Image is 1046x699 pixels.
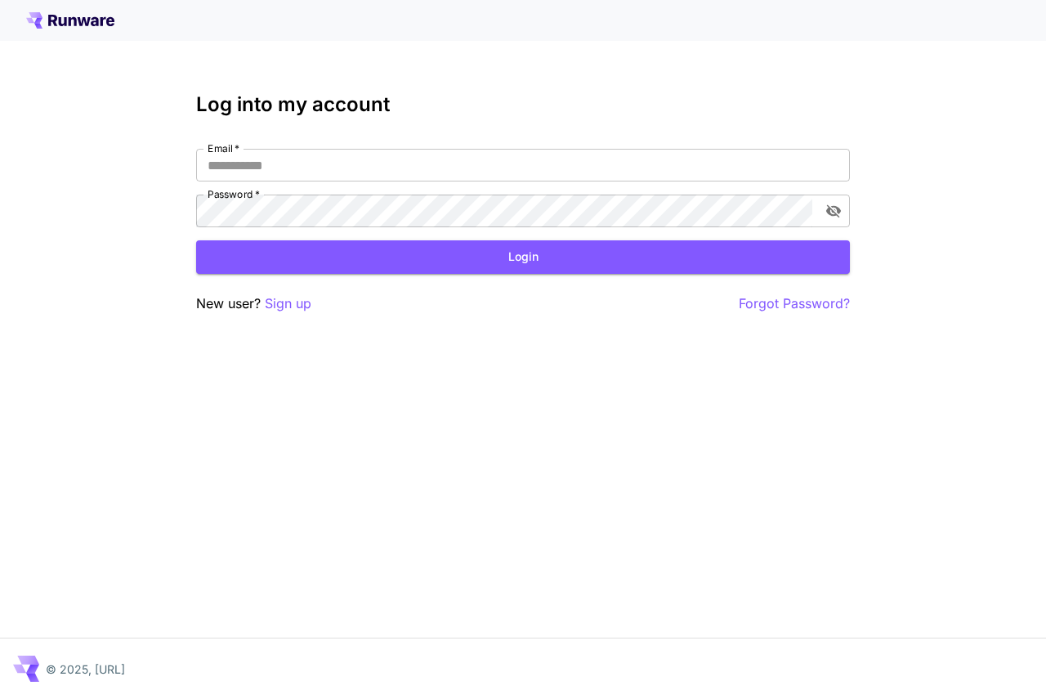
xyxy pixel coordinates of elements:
[46,661,125,678] p: © 2025, [URL]
[739,293,850,314] button: Forgot Password?
[265,293,311,314] button: Sign up
[208,187,260,201] label: Password
[819,196,848,226] button: toggle password visibility
[196,240,850,274] button: Login
[208,141,239,155] label: Email
[196,93,850,116] h3: Log into my account
[196,293,311,314] p: New user?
